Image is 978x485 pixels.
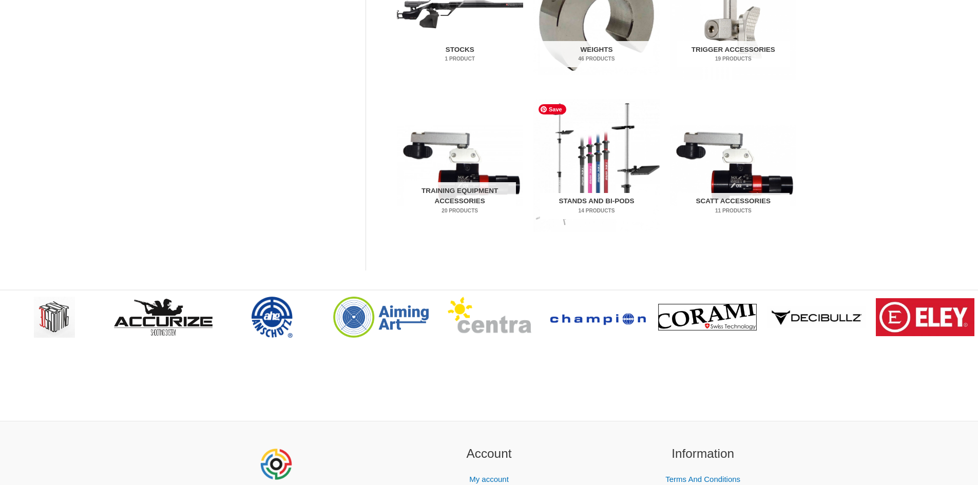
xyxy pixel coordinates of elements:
[540,41,653,68] h2: Weights
[677,41,790,68] h2: Trigger Accessories
[540,55,653,63] mark: 46 Products
[397,99,523,231] a: Visit product category Training Equipment Accessories
[677,55,790,63] mark: 19 Products
[876,298,974,337] img: brand logo
[670,99,796,231] a: Visit product category SCATT Accessories
[540,193,653,220] h2: Stands and Bi-pods
[540,207,653,215] mark: 14 Products
[397,99,523,231] img: Training Equipment Accessories
[404,207,516,215] mark: 20 Products
[395,444,583,463] h2: Account
[609,444,797,463] h2: Information
[677,207,790,215] mark: 11 Products
[533,99,660,231] a: Visit product category Stands and Bi-pods
[539,104,566,114] span: Save
[533,99,660,231] img: Stands and Bi-pods
[677,193,790,220] h2: SCATT Accessories
[670,99,796,231] img: SCATT Accessories
[469,475,509,483] a: My account
[404,182,516,219] h2: Training Equipment Accessories
[404,55,516,63] mark: 1 Product
[404,41,516,68] h2: Stocks
[665,475,740,483] a: Terms And Conditions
